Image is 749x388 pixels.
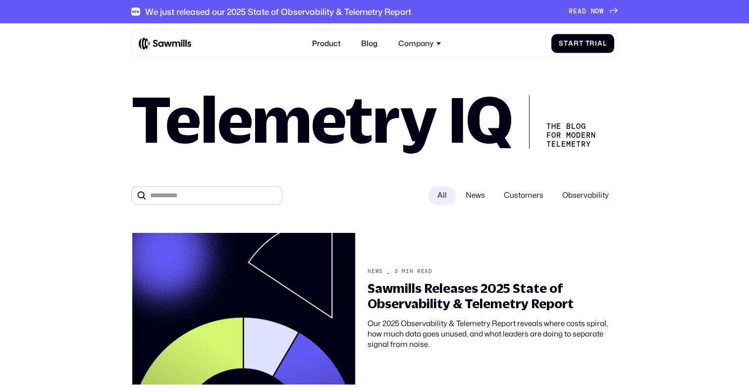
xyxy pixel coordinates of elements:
div: Company [398,39,433,48]
div: _ [387,268,391,275]
span: N [591,7,595,15]
span: Customers [494,186,553,205]
div: Sawmills Releases 2025 State of Observability & Telemetry Report [368,280,618,311]
span: r [574,40,579,48]
div: The Blog for Modern telemetry [529,95,604,149]
a: Blog [356,34,383,54]
span: i [595,40,597,48]
span: S [559,40,564,48]
span: R [569,7,573,15]
div: All [428,186,456,205]
span: l [603,40,607,48]
span: a [597,40,603,48]
form: All [131,186,618,205]
div: Company [393,34,446,54]
div: 3 [394,268,398,275]
span: a [568,40,574,48]
div: min read [402,268,432,275]
span: A [578,7,582,15]
span: W [599,7,604,15]
span: News [456,186,494,205]
span: t [579,40,584,48]
div: News [368,268,383,275]
span: t [564,40,568,48]
span: T [586,40,590,48]
h1: Telemetry IQ [131,89,513,149]
a: Product [307,34,347,54]
a: StartTrial [551,34,614,54]
span: D [582,7,587,15]
span: O [595,7,599,15]
span: E [573,7,578,15]
a: READNOW [569,7,618,15]
span: Observability [553,186,618,205]
div: We just released our 2025 State of Observability & Telemetry Report [145,6,411,16]
span: r [589,40,595,48]
div: Our 2025 Observability & Telemetry Report reveals where costs spiral, how much data goes unused, ... [368,318,618,350]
